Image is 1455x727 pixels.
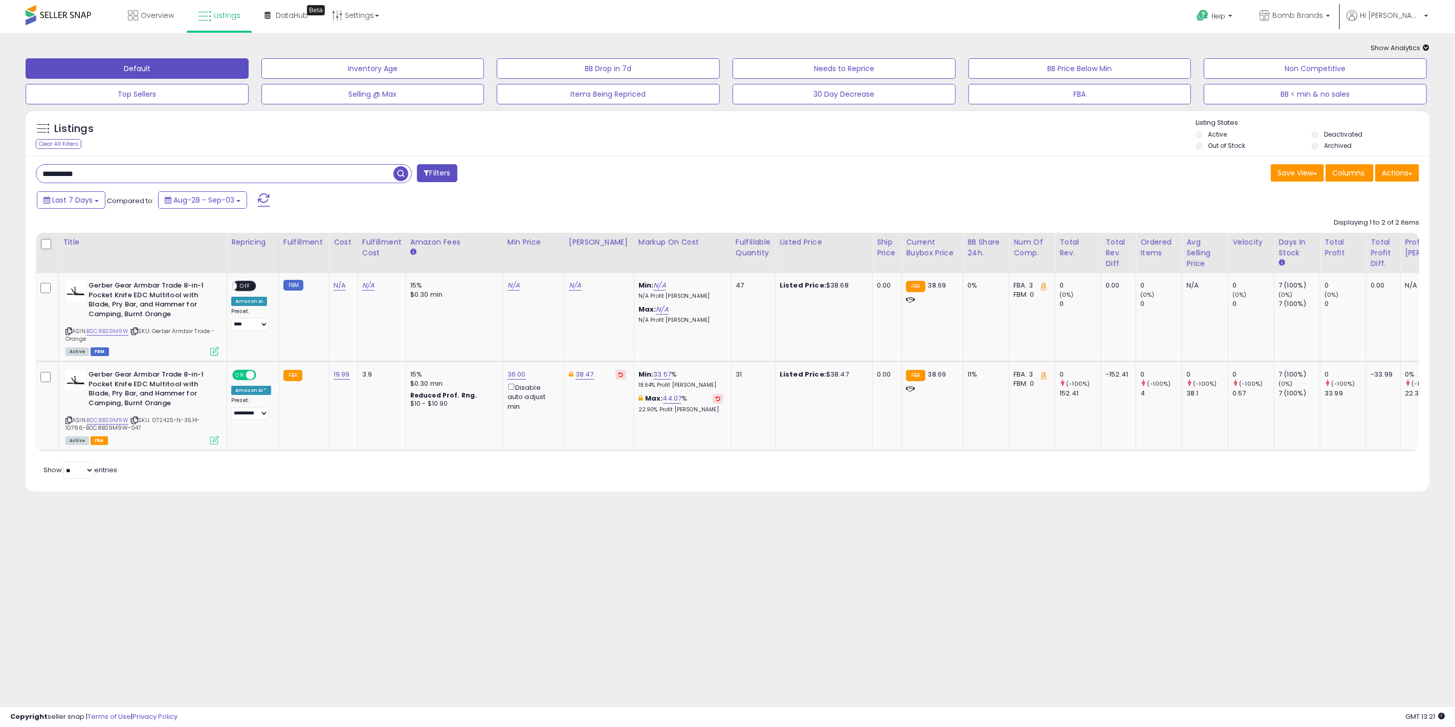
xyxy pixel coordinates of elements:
div: 3.9 [362,370,398,379]
p: N/A Profit [PERSON_NAME] [638,317,723,324]
span: Aug-28 - Sep-03 [173,195,234,205]
div: 7 (100%) [1278,389,1320,398]
div: 0 [1232,299,1274,309]
b: Gerber Gear Armbar Trade 8-in-1 Pocket Knife EDC Multitool with Blade, Pry Bar, and Hammer for Ca... [89,281,213,321]
div: Repricing [231,237,275,248]
div: 0 [1325,281,1366,290]
div: 47 [736,281,767,290]
small: (0%) [1060,291,1074,299]
div: Amazon Fees [410,237,499,248]
div: 33.99 [1325,389,1366,398]
p: Listing States: [1196,118,1430,128]
button: Default [26,58,249,79]
span: Hi [PERSON_NAME] [1360,10,1421,20]
span: Overview [141,10,174,20]
button: BB Price Below Min [968,58,1192,79]
button: FBA [968,84,1192,104]
a: N/A [656,304,668,315]
span: Help [1211,12,1225,20]
small: (0%) [1278,291,1293,299]
small: (-100%) [1194,380,1217,388]
div: 0 [1060,281,1101,290]
div: 38.1 [1186,389,1228,398]
button: 30 Day Decrease [733,84,956,104]
button: Selling @ Max [261,84,484,104]
a: 33.57 [653,369,671,380]
small: (-100%) [1412,380,1435,388]
small: Amazon Fees. [410,248,416,257]
div: Amazon AI * [231,386,271,395]
a: 44.07 [663,393,682,404]
div: 0.00 [877,281,894,290]
div: 7 (100%) [1278,281,1320,290]
div: Preset: [231,397,271,420]
button: Inventory Age [261,58,484,79]
div: Clear All Filters [36,139,81,149]
b: Reduced Prof. Rng. [410,391,477,400]
div: 0.00 [1371,281,1393,290]
div: $0.30 min [410,290,495,299]
div: Fulfillable Quantity [736,237,771,258]
a: N/A [508,280,520,291]
div: 0 [1140,281,1182,290]
button: Filters [417,164,457,182]
div: Min Price [508,237,560,248]
div: 0% [967,281,1001,290]
button: Actions [1375,164,1419,182]
span: FBA [91,436,108,445]
div: Total Profit Diff. [1371,237,1396,269]
button: Last 7 Days [37,191,105,209]
div: Num of Comp. [1013,237,1051,258]
span: Last 7 Days [52,195,93,205]
div: Fulfillment Cost [362,237,402,258]
div: 0 [1060,299,1101,309]
span: FBM [91,347,109,356]
a: Hi [PERSON_NAME] [1347,10,1428,33]
span: Show: entries [43,465,117,475]
b: Min: [638,280,654,290]
div: % [638,370,723,389]
div: FBA: 3 [1013,370,1047,379]
a: 19.99 [334,369,350,380]
button: Aug-28 - Sep-03 [158,191,247,209]
div: 0 [1232,281,1274,290]
button: Needs to Reprice [733,58,956,79]
div: 4 [1140,389,1182,398]
span: OFF [237,282,253,291]
b: Max: [638,304,656,314]
b: Min: [638,369,654,379]
div: [PERSON_NAME] [569,237,630,248]
div: $38.68 [780,281,865,290]
div: FBA: 3 [1013,281,1047,290]
span: Listings [214,10,240,20]
div: Ship Price [877,237,897,258]
div: 15% [410,370,495,379]
div: N/A [1186,281,1220,290]
p: 18.64% Profit [PERSON_NAME] [638,382,723,389]
a: B0C8BS9M9W [86,327,128,336]
b: Listed Price: [780,280,826,290]
div: Current Buybox Price [906,237,959,258]
label: Deactivated [1324,130,1362,139]
button: BB < min & no sales [1204,84,1427,104]
div: ASIN: [65,370,219,444]
a: N/A [362,280,374,291]
span: 38.69 [928,369,946,379]
b: Max: [645,393,663,403]
small: FBM [283,280,303,291]
div: Tooltip anchor [307,5,325,15]
div: % [638,394,723,413]
a: Help [1188,2,1243,33]
i: Get Help [1196,9,1209,22]
div: $10 - $10.90 [410,400,495,408]
b: Listed Price: [780,369,826,379]
label: Archived [1324,141,1352,150]
a: N/A [569,280,581,291]
div: -33.99 [1371,370,1393,379]
div: Listed Price [780,237,868,248]
button: Save View [1271,164,1324,182]
a: N/A [653,280,666,291]
button: Items Being Repriced [497,84,720,104]
div: FBM: 0 [1013,379,1047,388]
small: (0%) [1325,291,1339,299]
